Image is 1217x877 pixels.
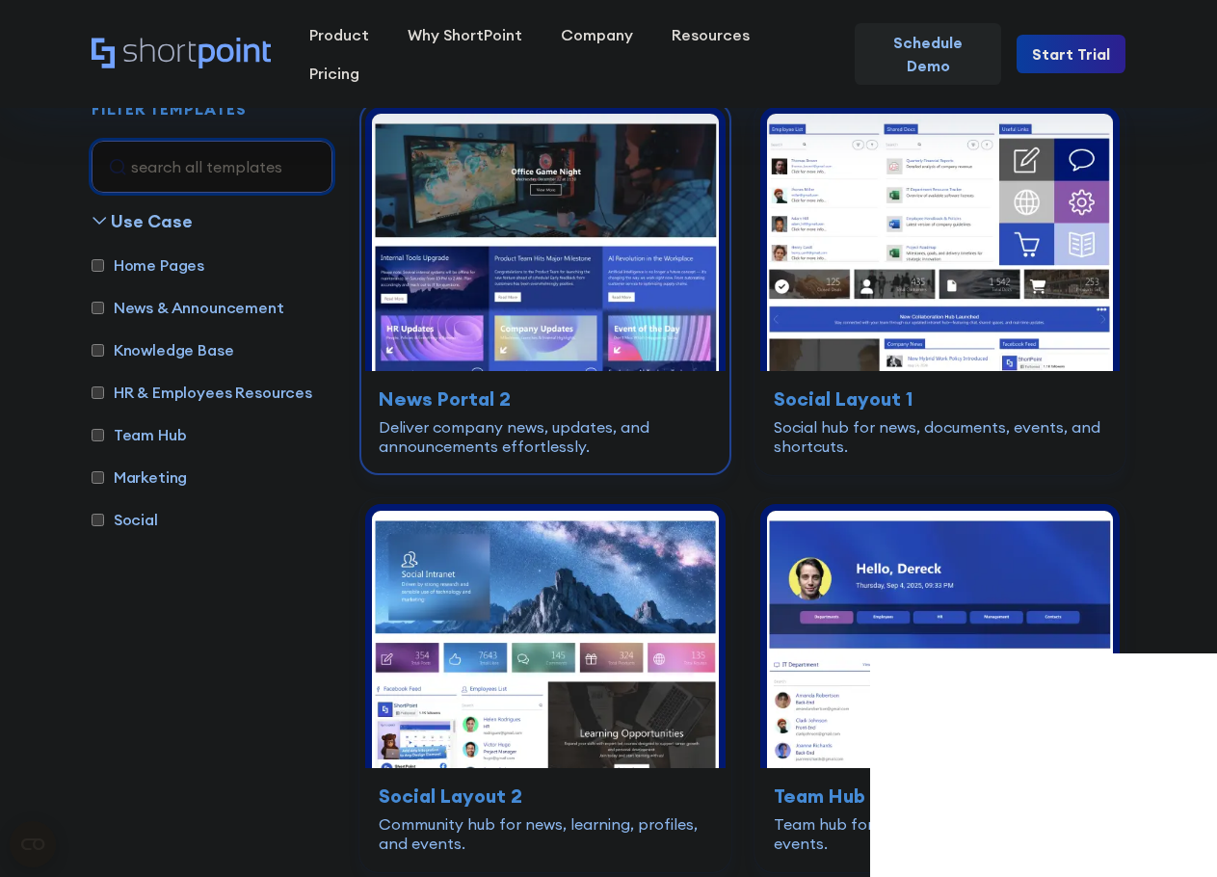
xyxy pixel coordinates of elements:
[774,782,1107,811] h3: Team Hub 1
[92,344,104,357] input: Knowledge Base
[111,208,193,234] div: Use Case
[774,385,1107,413] h3: Social Layout 1
[92,381,312,404] label: HR & Employees Resources
[561,23,633,46] div: Company
[92,386,104,399] input: HR & Employees Resources
[652,15,769,54] a: Resources
[92,38,271,70] a: Home
[379,782,712,811] h3: Social Layout 2
[372,114,719,371] img: News Portal 2 – SharePoint News Post Template: Deliver company news, updates, and announcements e...
[92,259,104,272] input: Home Pages
[92,101,247,119] h2: FILTER TEMPLATES
[1017,35,1125,73] a: Start Trial
[359,101,731,475] a: News Portal 2 – SharePoint News Post Template: Deliver company news, updates, and announcements e...
[92,302,104,314] input: News & Announcement
[379,417,712,456] div: Deliver company news, updates, and announcements effortlessly.
[774,417,1107,456] div: Social hub for news, documents, events, and shortcuts.
[10,821,56,867] button: Open CMP widget
[388,15,542,54] a: Why ShortPoint
[92,423,187,446] label: Team Hub
[542,15,652,54] a: Company
[309,23,369,46] div: Product
[92,296,284,319] label: News & Announcement
[92,514,104,526] input: Social
[92,508,158,531] label: Social
[359,498,731,872] a: Social Layout 2 – SharePoint Community Site: Community hub for news, learning, profiles, and even...
[774,814,1107,853] div: Team hub for links, people, documents, and events.
[855,23,1001,85] a: Schedule Demo
[767,114,1114,371] img: Social Layout 1 – SharePoint Social Intranet Template: Social hub for news, documents, events, an...
[379,385,712,413] h3: News Portal 2
[754,101,1126,475] a: Social Layout 1 – SharePoint Social Intranet Template: Social hub for news, documents, events, an...
[672,23,750,46] div: Resources
[92,471,104,484] input: Marketing
[92,429,104,441] input: Team Hub
[92,338,234,361] label: Knowledge Base
[290,15,388,54] a: Product
[408,23,522,46] div: Why ShortPoint
[870,653,1217,877] iframe: Chat Widget
[92,465,188,489] label: Marketing
[92,253,204,277] label: Home Pages
[290,54,379,93] a: Pricing
[767,511,1114,768] img: Team Hub 1 – SharePoint Online Modern Team Site Template: Team hub for links, people, documents, ...
[309,62,359,85] div: Pricing
[372,511,719,768] img: Social Layout 2 – SharePoint Community Site: Community hub for news, learning, profiles, and events.
[92,141,332,193] input: search all templates
[754,498,1126,872] a: Team Hub 1 – SharePoint Online Modern Team Site Template: Team hub for links, people, documents, ...
[379,814,712,853] div: Community hub for news, learning, profiles, and events.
